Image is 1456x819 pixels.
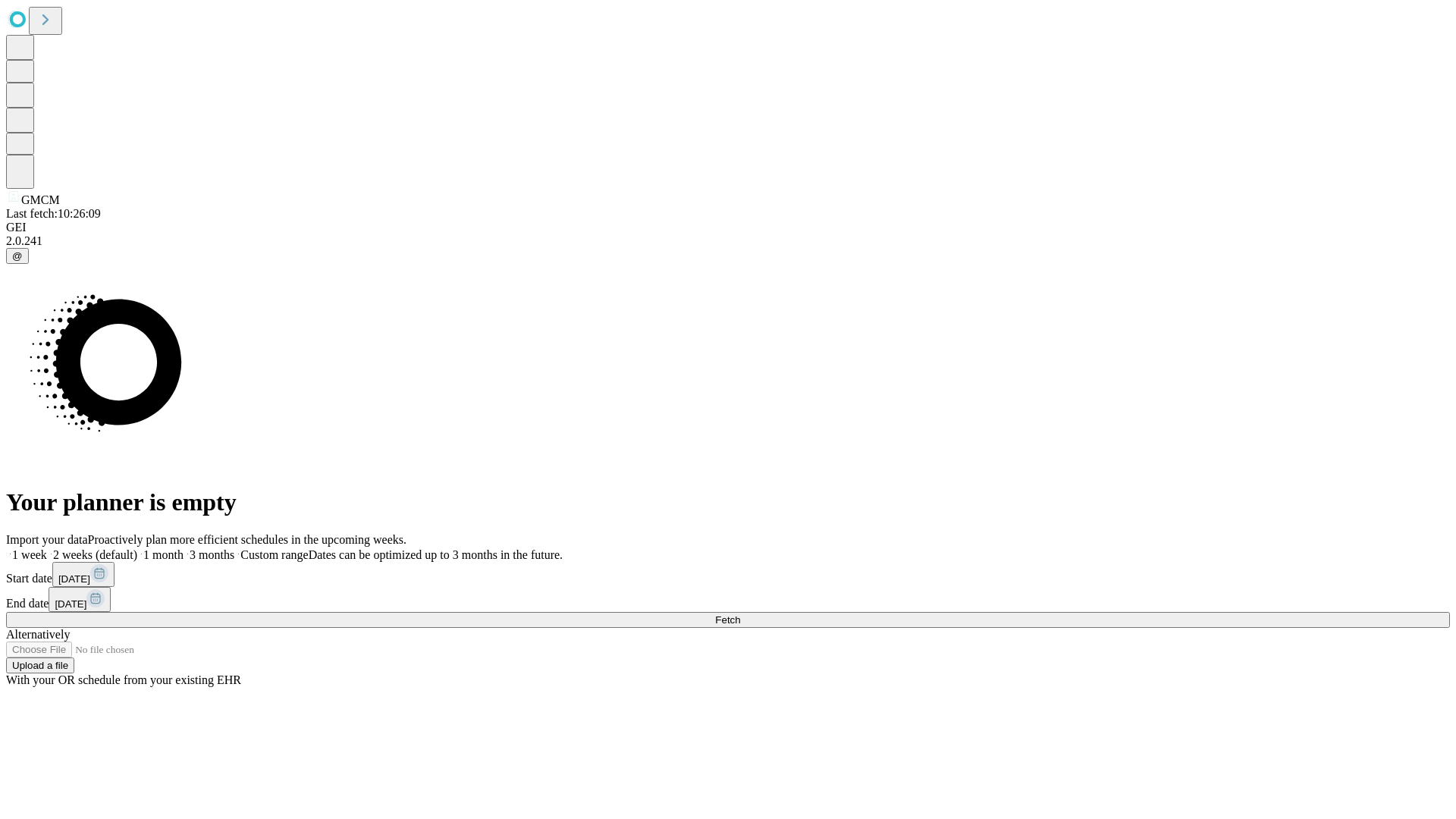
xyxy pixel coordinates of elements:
[6,221,1450,234] div: GEI
[6,612,1450,628] button: Fetch
[309,548,563,561] span: Dates can be optimized up to 3 months in the future.
[53,548,137,561] span: 2 weeks (default)
[88,533,406,546] span: Proactively plan more efficient schedules in the upcoming weeks.
[6,248,29,264] button: @
[6,207,101,220] span: Last fetch: 10:26:09
[6,533,88,546] span: Import your data
[6,657,74,673] button: Upload a file
[240,548,308,561] span: Custom range
[715,614,740,626] span: Fetch
[190,548,234,561] span: 3 months
[6,673,241,686] span: With your OR schedule from your existing EHR
[55,598,86,610] span: [DATE]
[6,234,1450,248] div: 2.0.241
[12,548,47,561] span: 1 week
[6,587,1450,612] div: End date
[52,562,115,587] button: [DATE]
[6,488,1450,516] h1: Your planner is empty
[58,573,90,585] span: [DATE]
[6,562,1450,587] div: Start date
[143,548,184,561] span: 1 month
[49,587,111,612] button: [DATE]
[21,193,60,206] span: GMCM
[6,628,70,641] span: Alternatively
[12,250,23,262] span: @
